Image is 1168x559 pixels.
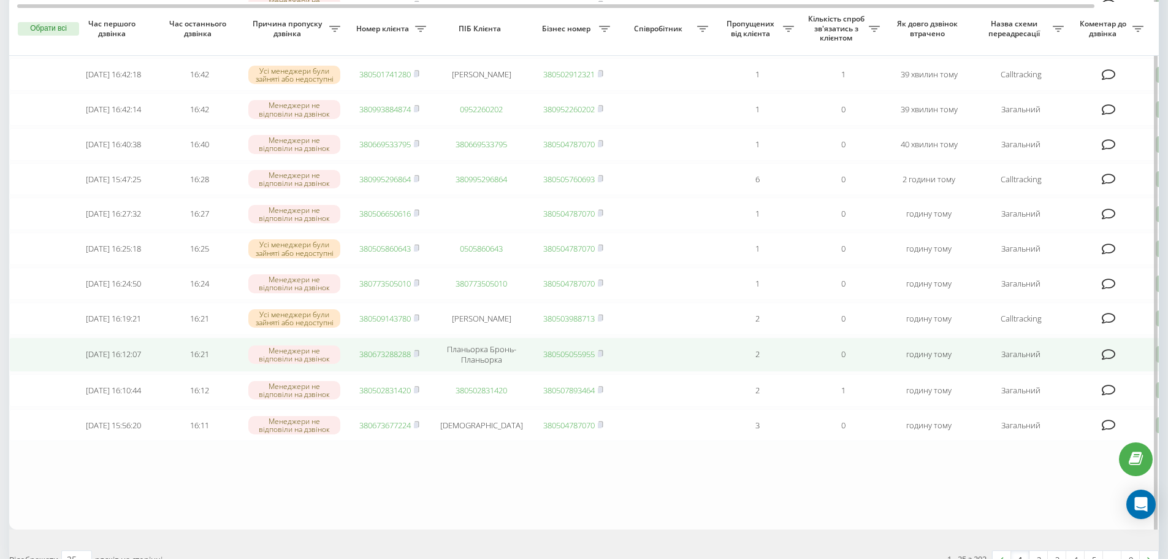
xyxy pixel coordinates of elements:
[156,93,242,126] td: 16:42
[714,303,800,335] td: 2
[714,409,800,442] td: 3
[432,58,530,91] td: [PERSON_NAME]
[71,93,156,126] td: [DATE] 16:42:14
[456,139,507,150] a: 380669533795
[156,128,242,161] td: 16:40
[359,104,411,115] a: 380993884874
[432,337,530,372] td: Планьорка Бронь-Планьорка
[800,163,886,196] td: 0
[248,170,340,188] div: Менеджери не відповіли на дзвінок
[896,19,962,38] span: Як довго дзвінок втрачено
[359,385,411,396] a: 380502831420
[714,93,800,126] td: 1
[800,58,886,91] td: 1
[359,174,411,185] a: 380995296864
[248,381,340,399] div: Менеджери не відповіли на дзвінок
[543,278,595,289] a: 380504787070
[1076,19,1132,38] span: Коментар до дзвінка
[972,58,1070,91] td: Calltracking
[714,337,800,372] td: 2
[714,163,800,196] td: 6
[156,233,242,265] td: 16:25
[359,278,411,289] a: 380773505010
[156,198,242,230] td: 16:27
[432,303,530,335] td: [PERSON_NAME]
[156,58,242,91] td: 16:42
[248,416,340,434] div: Менеджери не відповіли на дзвінок
[972,409,1070,442] td: Загальний
[156,409,242,442] td: 16:11
[248,345,340,364] div: Менеджери не відповіли на дзвінок
[800,198,886,230] td: 0
[972,198,1070,230] td: Загальний
[543,313,595,324] a: 380503988713
[156,337,242,372] td: 16:21
[71,409,156,442] td: [DATE] 15:56:20
[359,243,411,254] a: 380505860643
[714,268,800,300] td: 1
[800,337,886,372] td: 0
[972,337,1070,372] td: Загальний
[886,93,972,126] td: 39 хвилин тому
[543,349,595,360] a: 380505055955
[886,58,972,91] td: 39 хвилин тому
[248,66,340,84] div: Усі менеджери були зайняті або недоступні
[543,139,595,150] a: 380504787070
[359,349,411,360] a: 380673288288
[359,420,411,431] a: 380673677224
[543,104,595,115] a: 380952260202
[71,128,156,161] td: [DATE] 16:40:38
[800,303,886,335] td: 0
[886,303,972,335] td: годину тому
[353,24,415,34] span: Номер клієнта
[543,243,595,254] a: 380504787070
[80,19,147,38] span: Час першого дзвінка
[460,104,503,115] a: 0952260202
[359,69,411,80] a: 380501741280
[71,233,156,265] td: [DATE] 16:25:18
[71,58,156,91] td: [DATE] 16:42:18
[972,233,1070,265] td: Загальний
[248,19,329,38] span: Причина пропуску дзвінка
[156,374,242,407] td: 16:12
[543,208,595,219] a: 380504787070
[886,337,972,372] td: годину тому
[886,233,972,265] td: годину тому
[622,24,697,34] span: Співробітник
[800,93,886,126] td: 0
[156,303,242,335] td: 16:21
[166,19,232,38] span: Час останнього дзвінка
[543,385,595,396] a: 380507893464
[543,69,595,80] a: 380502912321
[972,163,1070,196] td: Calltracking
[456,174,507,185] a: 380995296864
[248,274,340,293] div: Менеджери не відповіли на дзвінок
[543,174,595,185] a: 380505760693
[248,239,340,258] div: Усі менеджери були зайняті або недоступні
[359,139,411,150] a: 380669533795
[800,233,886,265] td: 0
[248,309,340,328] div: Усі менеджери були зайняті або недоступні
[714,374,800,407] td: 2
[806,14,869,43] span: Кількість спроб зв'язатись з клієнтом
[886,409,972,442] td: годину тому
[800,128,886,161] td: 0
[536,24,599,34] span: Бізнес номер
[886,268,972,300] td: годину тому
[248,205,340,223] div: Менеджери не відповіли на дзвінок
[71,198,156,230] td: [DATE] 16:27:32
[456,385,507,396] a: 380502831420
[156,163,242,196] td: 16:28
[456,278,507,289] a: 380773505010
[972,128,1070,161] td: Загальний
[800,409,886,442] td: 0
[359,208,411,219] a: 380506650616
[886,198,972,230] td: годину тому
[714,58,800,91] td: 1
[432,409,530,442] td: [DEMOGRAPHIC_DATA]
[714,128,800,161] td: 1
[972,268,1070,300] td: Загальний
[71,374,156,407] td: [DATE] 16:10:44
[886,163,972,196] td: 2 години тому
[972,93,1070,126] td: Загальний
